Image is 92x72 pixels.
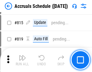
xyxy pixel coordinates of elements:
img: Support [72,4,77,8]
img: Main button [77,56,84,64]
span: # 815 [14,20,23,25]
span: # 819 [14,37,23,41]
div: pending... [53,37,70,41]
div: pending... [51,21,68,25]
div: Update [33,19,47,26]
img: Settings menu [80,2,87,10]
div: Auto Fill [33,35,49,43]
img: Back [5,2,12,10]
div: Accruals Schedule ([DATE]) [14,3,68,9]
